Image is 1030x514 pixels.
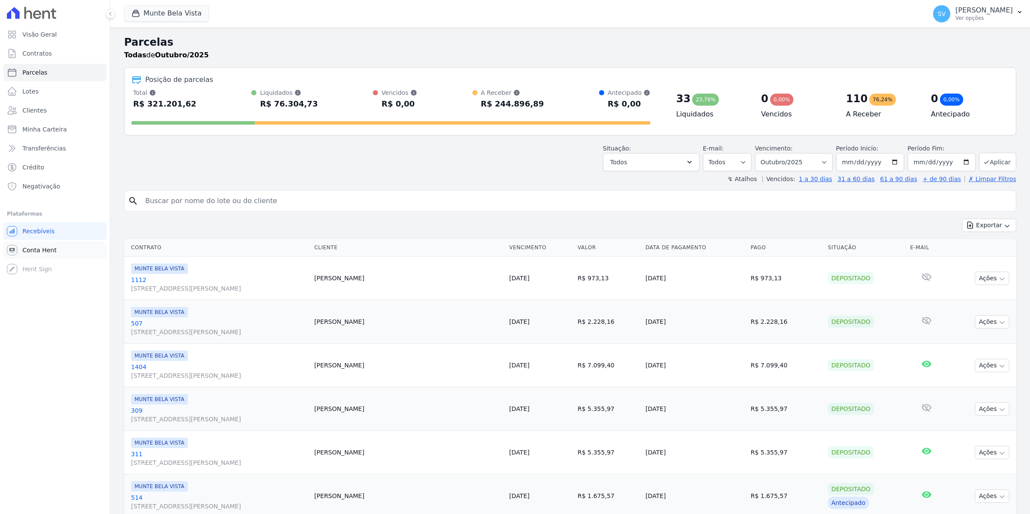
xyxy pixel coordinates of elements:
a: Contratos [3,45,106,62]
span: MUNTE BELA VISTA [131,351,188,361]
span: MUNTE BELA VISTA [131,263,188,274]
th: Data de Pagamento [642,239,747,257]
span: Parcelas [22,68,47,77]
th: Vencimento [506,239,574,257]
h4: Antecipado [931,109,1002,119]
span: Negativação [22,182,60,191]
div: 110 [846,92,868,106]
td: [PERSON_NAME] [311,344,506,387]
td: [DATE] [642,257,747,300]
a: + de 90 dias [923,176,961,182]
h2: Parcelas [124,34,1016,50]
button: Ações [975,315,1009,329]
a: [DATE] [509,275,529,282]
p: de [124,50,209,60]
span: [STREET_ADDRESS][PERSON_NAME] [131,415,307,423]
span: [STREET_ADDRESS][PERSON_NAME] [131,284,307,293]
label: Vencidos: [762,176,795,182]
td: [PERSON_NAME] [311,387,506,431]
a: 311[STREET_ADDRESS][PERSON_NAME] [131,450,307,467]
label: E-mail: [703,145,724,152]
button: Munte Bela Vista [124,5,209,22]
td: R$ 5.355,97 [574,431,642,474]
a: [DATE] [509,449,529,456]
a: ✗ Limpar Filtros [964,176,1016,182]
div: Depositado [828,316,874,328]
a: [DATE] [509,405,529,412]
span: Todos [610,157,627,167]
div: R$ 321.201,62 [133,97,197,111]
div: 0 [931,92,938,106]
th: E-mail [907,239,947,257]
span: MUNTE BELA VISTA [131,438,188,448]
button: Ações [975,359,1009,372]
span: MUNTE BELA VISTA [131,394,188,404]
div: Depositado [828,359,874,371]
div: Vencidos [381,88,417,97]
td: [DATE] [642,431,747,474]
h4: Liquidados [676,109,747,119]
a: Lotes [3,83,106,100]
div: R$ 244.896,89 [481,97,544,111]
div: 0 [761,92,768,106]
span: [STREET_ADDRESS][PERSON_NAME] [131,502,307,511]
div: Antecipado [608,88,650,97]
p: Ver opções [955,15,1013,22]
div: Depositado [828,483,874,495]
div: 76,24% [869,94,896,106]
a: Crédito [3,159,106,176]
a: 507[STREET_ADDRESS][PERSON_NAME] [131,319,307,336]
button: Ações [975,446,1009,459]
a: [DATE] [509,362,529,369]
td: [DATE] [642,344,747,387]
div: R$ 0,00 [381,97,417,111]
div: A Receber [481,88,544,97]
h4: A Receber [846,109,917,119]
strong: Outubro/2025 [155,51,209,59]
a: 61 a 90 dias [880,176,917,182]
label: Situação: [603,145,631,152]
div: Depositado [828,403,874,415]
a: 1 a 30 dias [799,176,832,182]
div: Liquidados [260,88,318,97]
div: R$ 76.304,73 [260,97,318,111]
div: Depositado [828,446,874,458]
td: R$ 5.355,97 [747,431,824,474]
span: Recebíveis [22,227,55,235]
span: Lotes [22,87,39,96]
label: Período Inicío: [836,145,878,152]
td: R$ 973,13 [747,257,824,300]
td: [DATE] [642,387,747,431]
input: Buscar por nome do lote ou do cliente [140,192,1012,210]
a: Negativação [3,178,106,195]
button: Aplicar [979,153,1016,171]
button: Ações [975,489,1009,503]
a: 514[STREET_ADDRESS][PERSON_NAME] [131,493,307,511]
span: Crédito [22,163,44,172]
a: Parcelas [3,64,106,81]
td: R$ 5.355,97 [747,387,824,431]
a: Transferências [3,140,106,157]
label: ↯ Atalhos [727,176,757,182]
div: 33 [676,92,690,106]
a: 1404[STREET_ADDRESS][PERSON_NAME] [131,363,307,380]
td: [PERSON_NAME] [311,257,506,300]
td: R$ 7.099,40 [574,344,642,387]
td: R$ 2.228,16 [574,300,642,344]
a: [DATE] [509,492,529,499]
p: [PERSON_NAME] [955,6,1013,15]
button: SV [PERSON_NAME] Ver opções [926,2,1030,26]
td: R$ 7.099,40 [747,344,824,387]
span: [STREET_ADDRESS][PERSON_NAME] [131,458,307,467]
div: R$ 0,00 [608,97,650,111]
label: Vencimento: [755,145,793,152]
td: R$ 2.228,16 [747,300,824,344]
span: MUNTE BELA VISTA [131,307,188,317]
th: Cliente [311,239,506,257]
div: Posição de parcelas [145,75,213,85]
a: [DATE] [509,318,529,325]
span: Conta Hent [22,246,56,254]
span: [STREET_ADDRESS][PERSON_NAME] [131,371,307,380]
div: Total [133,88,197,97]
span: Visão Geral [22,30,57,39]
